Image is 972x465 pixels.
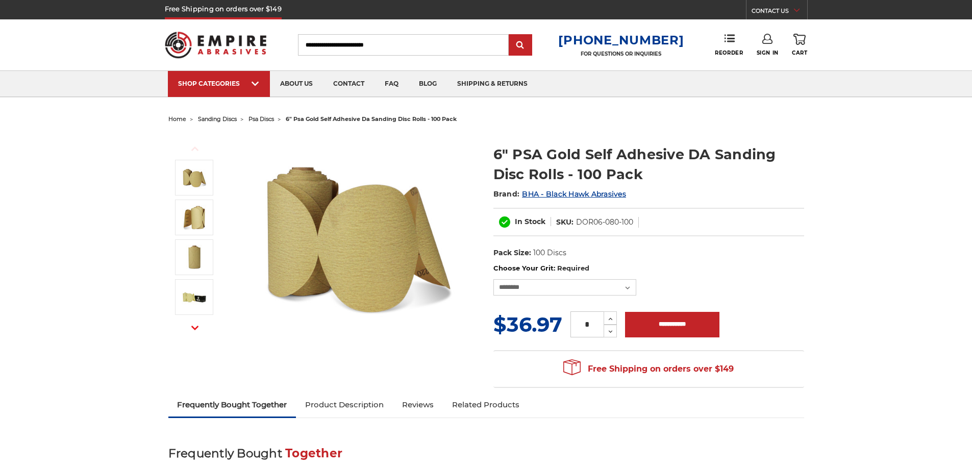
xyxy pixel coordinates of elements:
[248,115,274,123] a: psa discs
[285,446,342,460] span: Together
[183,138,207,160] button: Previous
[286,115,457,123] span: 6" psa gold self adhesive da sanding disc rolls - 100 pack
[557,264,589,272] small: Required
[270,71,323,97] a: about us
[393,394,443,416] a: Reviews
[447,71,538,97] a: shipping & returns
[182,284,207,310] img: Black Hawk Abrasives 6" Gold Sticky Back PSA Discs
[563,359,734,379] span: Free Shipping on orders over $149
[493,189,520,199] span: Brand:
[375,71,409,97] a: faq
[165,25,267,65] img: Empire Abrasives
[183,317,207,339] button: Next
[198,115,237,123] a: sanding discs
[715,34,743,56] a: Reorder
[168,394,296,416] a: Frequently Bought Together
[515,217,545,226] span: In Stock
[510,35,531,56] input: Submit
[752,5,807,19] a: CONTACT US
[792,34,807,56] a: Cart
[757,50,779,56] span: Sign In
[182,244,207,270] img: 6" Sticky Backed Sanding Discs
[533,248,566,258] dd: 100 Discs
[168,446,282,460] span: Frequently Bought
[493,248,531,258] dt: Pack Size:
[558,51,684,57] p: FOR QUESTIONS OR INQUIRIES
[792,50,807,56] span: Cart
[576,217,633,228] dd: DOR06-080-100
[522,189,626,199] a: BHA - Black Hawk Abrasives
[493,263,804,274] label: Choose Your Grit:
[182,165,207,190] img: 6" DA Sanding Discs on a Roll
[443,394,529,416] a: Related Products
[182,205,207,230] img: 6" Roll of Gold PSA Discs
[256,134,460,338] img: 6" DA Sanding Discs on a Roll
[558,33,684,47] a: [PHONE_NUMBER]
[409,71,447,97] a: blog
[323,71,375,97] a: contact
[168,115,186,123] a: home
[296,394,393,416] a: Product Description
[493,144,804,184] h1: 6" PSA Gold Self Adhesive DA Sanding Disc Rolls - 100 Pack
[493,312,562,337] span: $36.97
[556,217,574,228] dt: SKU:
[178,80,260,87] div: SHOP CATEGORIES
[715,50,743,56] span: Reorder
